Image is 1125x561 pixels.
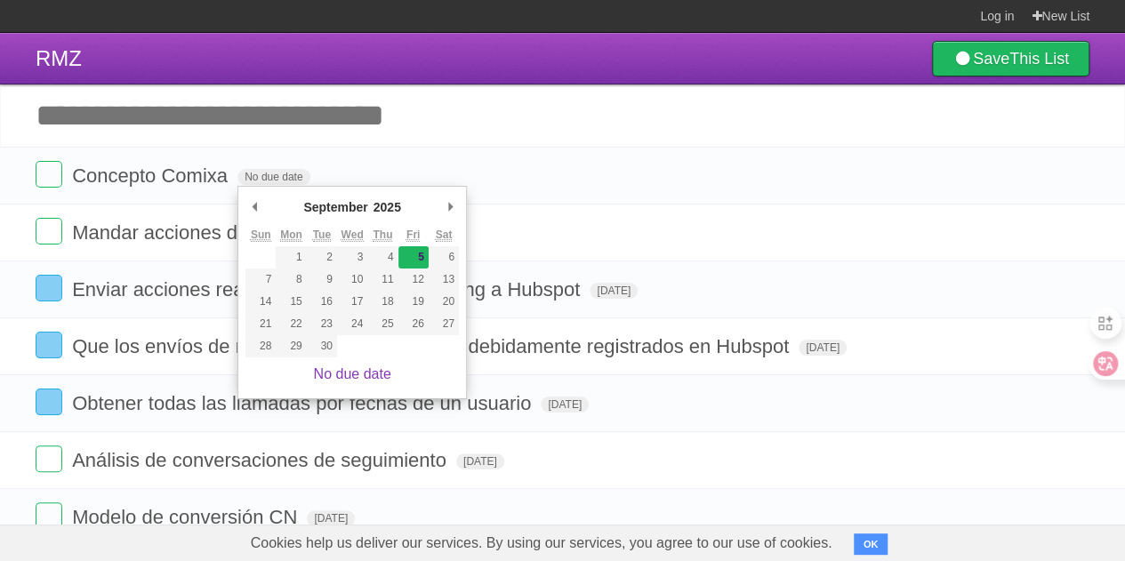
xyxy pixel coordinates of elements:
[373,228,392,242] abbr: Thursday
[237,169,309,185] span: No due date
[36,275,62,301] label: Done
[371,194,404,220] div: 2025
[72,164,232,187] span: Concepto Comixa
[307,291,337,313] button: 16
[72,449,451,471] span: Análisis de conversaciones de seguimiento
[337,313,367,335] button: 24
[307,246,337,268] button: 2
[276,268,306,291] button: 8
[456,453,504,469] span: [DATE]
[72,392,535,414] span: Obtener todas las llamadas por fechas de un usuario
[276,313,306,335] button: 22
[429,313,459,335] button: 27
[367,246,398,268] button: 4
[36,332,62,358] label: Done
[245,194,263,220] button: Previous Month
[429,268,459,291] button: 13
[932,41,1089,76] a: SaveThis List
[301,194,370,220] div: September
[398,268,429,291] button: 12
[429,246,459,268] button: 6
[314,366,391,381] a: No due date
[590,283,638,299] span: [DATE]
[276,291,306,313] button: 15
[36,161,62,188] label: Done
[398,313,429,335] button: 26
[337,268,367,291] button: 10
[72,506,301,528] span: Modelo de conversión CN
[398,246,429,268] button: 5
[429,291,459,313] button: 20
[245,313,276,335] button: 21
[436,228,453,242] abbr: Saturday
[245,291,276,313] button: 14
[245,335,276,357] button: 28
[367,291,398,313] button: 18
[398,291,429,313] button: 19
[36,389,62,415] label: Done
[36,502,62,529] label: Done
[233,525,850,561] span: Cookies help us deliver our services. By using our services, you agree to our use of cookies.
[541,397,589,413] span: [DATE]
[367,313,398,335] button: 25
[72,221,397,244] span: Mandar acciones de Hilos a Hubspot
[251,228,271,242] abbr: Sunday
[854,533,888,555] button: OK
[337,246,367,268] button: 3
[72,278,584,301] span: Enviar acciones realizadas durante on boarding a Hubspot
[406,228,420,242] abbr: Friday
[307,335,337,357] button: 30
[342,228,364,242] abbr: Wednesday
[799,340,847,356] span: [DATE]
[72,335,793,357] span: Que los envíos de mensajes de hilos queden debidamente registrados en Hubspot
[441,194,459,220] button: Next Month
[1009,50,1069,68] b: This List
[337,291,367,313] button: 17
[313,228,331,242] abbr: Tuesday
[307,510,355,526] span: [DATE]
[276,335,306,357] button: 29
[280,228,302,242] abbr: Monday
[36,46,82,70] span: RMZ
[276,246,306,268] button: 1
[245,268,276,291] button: 7
[307,268,337,291] button: 9
[367,268,398,291] button: 11
[307,313,337,335] button: 23
[36,218,62,244] label: Done
[36,445,62,472] label: Done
